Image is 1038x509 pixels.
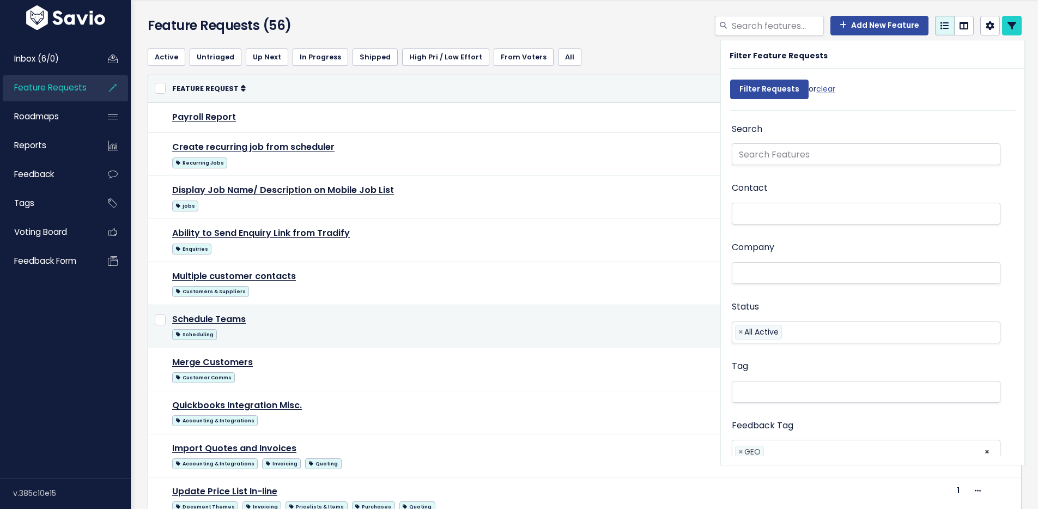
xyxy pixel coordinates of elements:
a: Display Job Name/ Description on Mobile Job List [172,184,394,196]
a: All [558,49,581,66]
a: Active [148,49,185,66]
span: Feature Requests [14,82,87,93]
span: Scheduling [172,329,217,340]
span: × [738,446,743,458]
a: Tags [3,191,90,216]
a: Import Quotes and Invoices [172,442,296,455]
span: × [738,325,743,339]
span: Tags [14,197,34,209]
ul: Filter feature requests [148,49,1022,66]
a: Customer Comms [172,370,235,384]
a: Ability to Send Enquiry Link from Tradify [172,227,350,239]
a: Feature Requests [3,75,90,100]
input: Search features... [731,16,824,35]
div: v.385c10e15 [13,479,131,507]
label: Contact [732,180,768,196]
a: Scheduling [172,327,217,341]
a: Enquiries [172,241,211,255]
img: logo-white.9d6f32f41409.svg [23,5,108,30]
a: Invoicing [262,456,301,470]
span: Feedback form [14,255,76,266]
li: All Active [735,325,782,340]
a: Merge Customers [172,356,253,368]
input: Filter Requests [730,80,809,99]
a: In Progress [293,49,348,66]
label: Company [732,240,774,256]
strong: Filter Feature Requests [730,50,828,61]
a: Schedule Teams [172,313,246,325]
a: Accounting & Integrations [172,413,258,427]
label: Status [732,299,759,315]
input: Search Features [732,143,1000,165]
span: Customers & Suppliers [172,286,249,297]
a: Recurring Jobs [172,155,227,169]
a: Up Next [246,49,288,66]
a: Voting Board [3,220,90,245]
a: Add New Feature [830,16,928,35]
a: clear [816,83,835,94]
span: Reports [14,140,46,151]
span: × [984,440,990,463]
a: jobs [172,198,198,212]
a: From Voters [494,49,554,66]
a: Accounting & Integrations [172,456,258,470]
label: Tag [732,359,748,374]
a: Multiple customer contacts [172,270,296,282]
span: Enquiries [172,244,211,254]
a: Inbox (6/0) [3,46,90,71]
a: Shipped [353,49,398,66]
a: Roadmaps [3,104,90,129]
h4: Feature Requests (56) [148,16,428,35]
a: Reports [3,133,90,158]
a: Feature Request [172,83,246,94]
li: GEO [735,446,764,458]
a: Update Price List In-line [172,485,277,498]
span: Invoicing [262,458,301,469]
span: Inbox (6/0) [14,53,59,64]
a: Create recurring job from scheduler [172,141,335,153]
span: Quoting [305,458,341,469]
a: Feedback form [3,249,90,274]
span: Feedback [14,168,54,180]
a: Payroll Report [172,111,236,123]
span: Accounting & Integrations [172,415,258,426]
div: or [730,74,835,110]
span: Accounting & Integrations [172,458,258,469]
a: Quoting [305,456,341,470]
span: jobs [172,201,198,211]
a: Customers & Suppliers [172,284,249,298]
label: Feedback Tag [732,418,793,434]
span: Customer Comms [172,372,235,383]
label: Search [732,122,762,137]
span: Feature Request [172,84,239,93]
a: Quickbooks Integration Misc. [172,399,302,411]
a: Untriaged [190,49,241,66]
a: Feedback [3,162,90,187]
span: Roadmaps [14,111,59,122]
a: High Pri / Low Effort [402,49,489,66]
span: Recurring Jobs [172,157,227,168]
span: Voting Board [14,226,67,238]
